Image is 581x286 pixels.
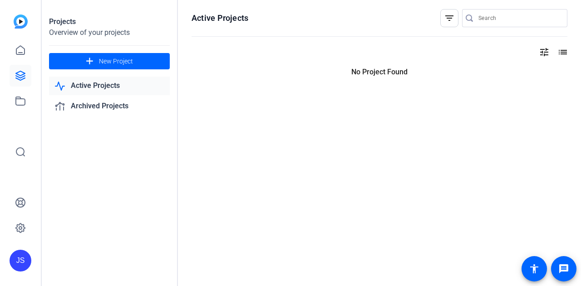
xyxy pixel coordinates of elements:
div: Projects [49,16,170,27]
span: New Project [99,57,133,66]
div: JS [10,250,31,271]
p: No Project Found [192,67,567,78]
button: New Project [49,53,170,69]
mat-icon: filter_list [444,13,455,24]
mat-icon: list [556,47,567,58]
mat-icon: accessibility [529,263,540,274]
img: blue-gradient.svg [14,15,28,29]
mat-icon: tune [539,47,550,58]
div: Overview of your projects [49,27,170,38]
mat-icon: message [558,263,569,274]
input: Search [478,13,560,24]
a: Archived Projects [49,97,170,116]
a: Active Projects [49,77,170,95]
mat-icon: add [84,56,95,67]
h1: Active Projects [192,13,248,24]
